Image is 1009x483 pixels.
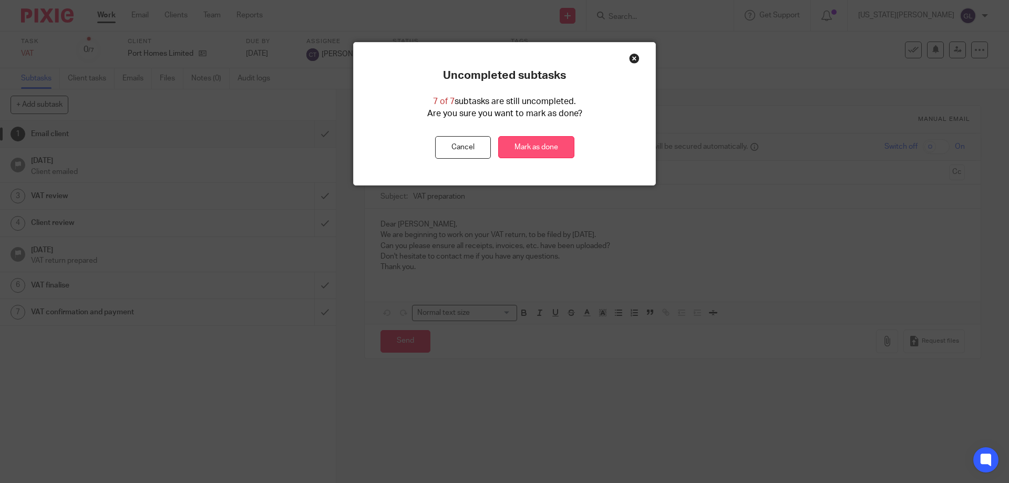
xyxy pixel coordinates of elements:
[498,136,574,159] a: Mark as done
[629,53,640,64] div: Close this dialog window
[433,96,576,108] p: subtasks are still uncompleted.
[427,108,582,120] p: Are you sure you want to mark as done?
[433,97,455,106] span: 7 of 7
[435,136,491,159] button: Cancel
[443,69,566,83] p: Uncompleted subtasks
